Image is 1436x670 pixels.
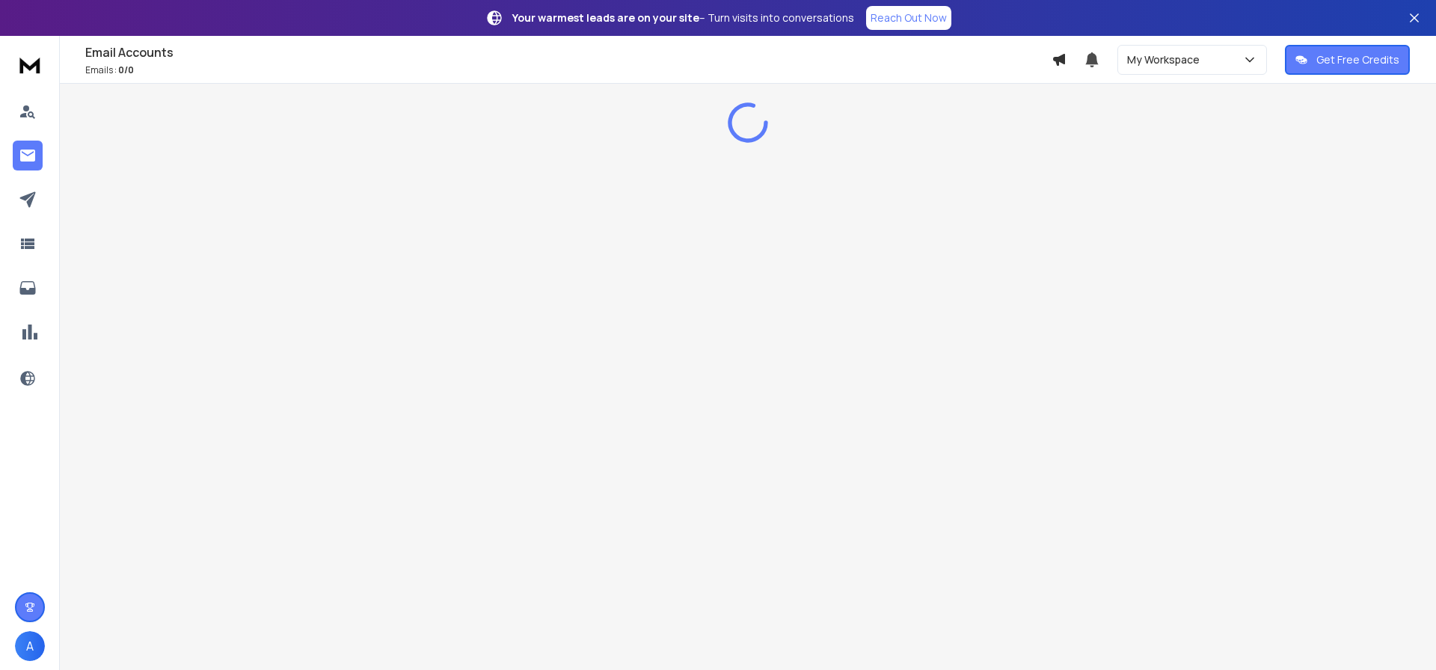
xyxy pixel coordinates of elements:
[866,6,951,30] a: Reach Out Now
[1316,52,1399,67] p: Get Free Credits
[85,43,1052,61] h1: Email Accounts
[15,51,45,79] img: logo
[871,10,947,25] p: Reach Out Now
[15,631,45,661] button: A
[1127,52,1206,67] p: My Workspace
[1285,45,1410,75] button: Get Free Credits
[512,10,699,25] strong: Your warmest leads are on your site
[118,64,134,76] span: 0 / 0
[85,64,1052,76] p: Emails :
[512,10,854,25] p: – Turn visits into conversations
